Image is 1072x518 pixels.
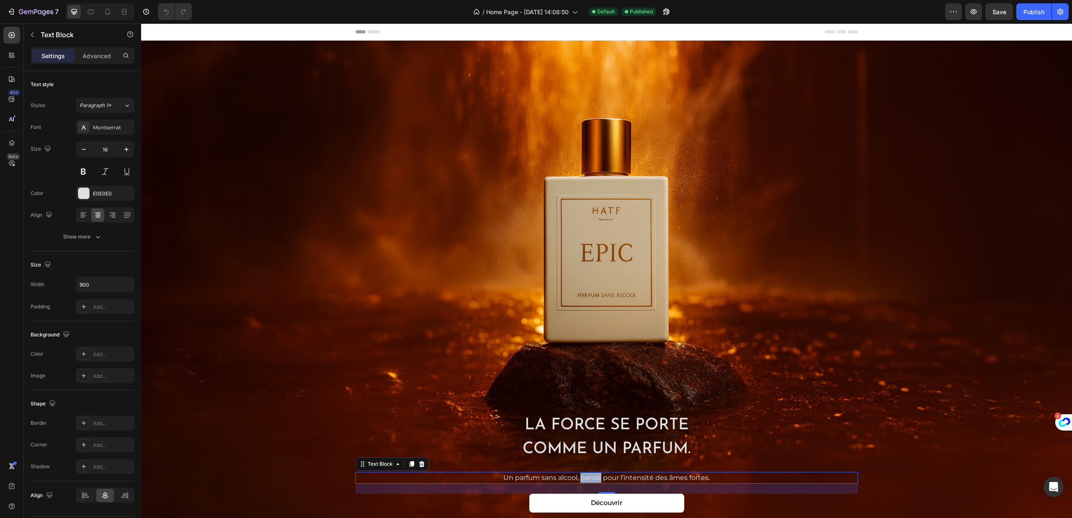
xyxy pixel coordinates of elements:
[1016,3,1051,20] button: Publish
[31,419,47,427] div: Border
[93,190,132,197] div: E0E0E0
[31,229,134,244] button: Show more
[82,51,111,60] p: Advanced
[597,8,615,15] span: Default
[158,3,192,20] div: Undo/Redo
[215,390,716,414] p: La force se porte
[1023,8,1044,16] div: Publish
[31,350,44,358] div: Color
[63,233,102,241] div: Show more
[6,153,20,160] div: Beta
[93,420,132,427] div: Add...
[985,3,1013,20] button: Save
[31,210,54,221] div: Align
[1044,477,1064,497] div: Open Intercom Messenger
[31,281,44,288] div: Width
[141,23,1072,518] iframe: Design area
[93,372,132,380] div: Add...
[41,30,112,40] p: Text Block
[31,81,54,88] div: Text style
[278,449,653,459] p: Un parfum sans alcool, pensé pour l’intensité des âmes fortes.
[31,490,54,501] div: Align
[31,463,50,470] div: Shadow
[93,441,132,449] div: Add...
[31,190,44,197] div: Color
[93,303,132,311] div: Add...
[31,303,50,310] div: Padding
[55,7,59,17] p: 7
[31,398,57,410] div: Shape
[388,470,543,489] a: Découvrir
[80,102,111,109] span: Paragraph 1*
[992,8,1006,15] span: Save
[93,124,132,131] div: Montserrat
[31,372,45,380] div: Image
[93,463,132,471] div: Add...
[76,277,134,292] input: Auto
[215,414,716,438] p: comme un parfum.
[225,437,253,444] div: Text Block
[31,102,45,109] div: Styles
[41,51,65,60] p: Settings
[31,144,53,155] div: Size
[8,89,20,96] div: 450
[31,441,47,449] div: Corner
[93,351,132,358] div: Add...
[486,8,569,16] span: Home Page - [DATE] 14:08:50
[450,475,481,484] p: Découvrir
[3,3,62,20] button: 7
[31,329,71,341] div: Background
[76,98,134,113] button: Paragraph 1*
[31,123,41,131] div: Font
[277,449,654,460] div: Rich Text Editor. Editing area: main
[630,8,653,15] span: Published
[482,8,484,16] span: /
[31,259,53,271] div: Size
